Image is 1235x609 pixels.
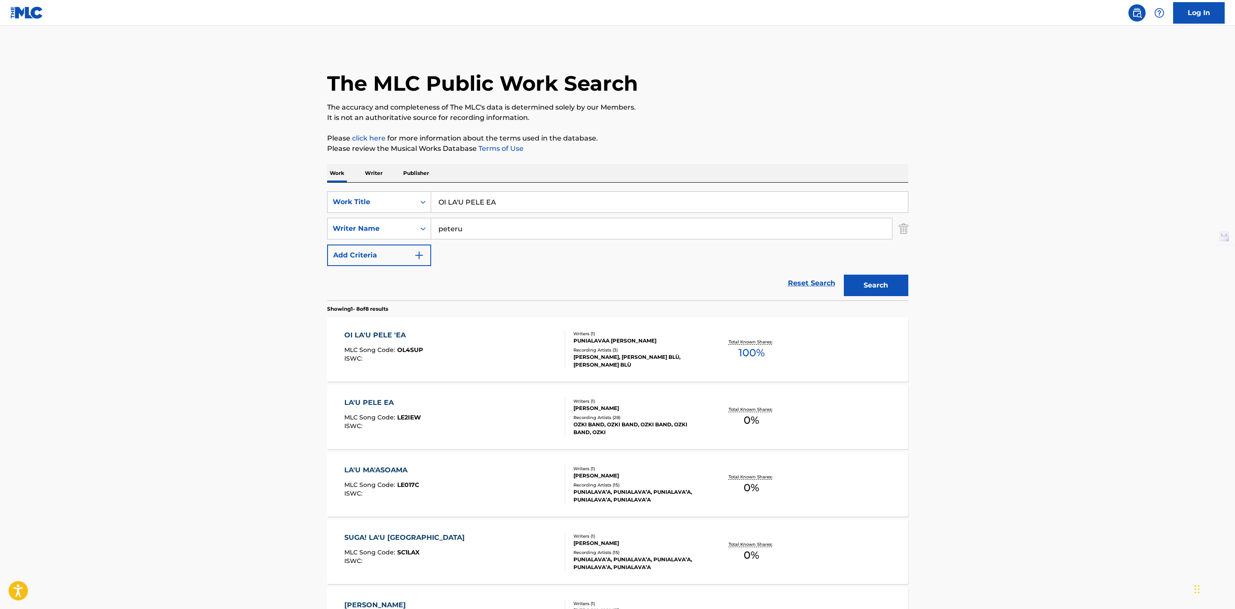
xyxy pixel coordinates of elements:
div: [PERSON_NAME] [573,539,703,547]
p: It is not an authoritative source for recording information. [327,113,908,123]
form: Search Form [327,191,908,300]
div: [PERSON_NAME], [PERSON_NAME] BLÙ, [PERSON_NAME] BLÙ [573,353,703,369]
div: LA'U MA'ASOAMA [344,465,419,475]
span: 0 % [744,413,759,428]
p: Please for more information about the terms used in the database. [327,133,908,144]
span: ISWC : [344,355,365,362]
span: 0 % [744,548,759,563]
a: OI LA'U PELE 'EAMLC Song Code:OL4SUPISWC:Writers (1)PUNIALAVAA [PERSON_NAME]Recording Artists (3)... [327,317,908,382]
p: The accuracy and completeness of The MLC's data is determined solely by our Members. [327,102,908,113]
a: LA'U PELE EAMLC Song Code:LE2IEWISWC:Writers (1)[PERSON_NAME]Recording Artists (28)OZKI BAND, OZK... [327,385,908,449]
div: Work Title [333,197,410,207]
h1: The MLC Public Work Search [327,70,638,96]
div: Recording Artists ( 3 ) [573,347,703,353]
div: LA'U PELE EA [344,398,421,408]
span: LE017C [397,481,419,489]
span: MLC Song Code : [344,481,397,489]
div: [PERSON_NAME] [573,472,703,480]
div: PUNIALAVA’A, PUNIALAVA’A, PUNIALAVA’A, PUNIALAVA’A, PUNIALAVA’A [573,556,703,571]
div: Help [1151,4,1168,21]
span: OL4SUP [397,346,423,354]
div: [PERSON_NAME] [573,404,703,412]
div: Drag [1195,576,1200,602]
p: Total Known Shares: [729,541,775,548]
div: Writer Name [333,223,410,234]
p: Showing 1 - 8 of 8 results [327,305,388,313]
a: LA'U MA'ASOAMAMLC Song Code:LE017CISWC:Writers (1)[PERSON_NAME]Recording Artists (15)PUNIALAVA’A,... [327,452,908,517]
div: SUGA! LA'U [GEOGRAPHIC_DATA] [344,532,469,543]
p: Total Known Shares: [729,474,775,480]
div: Recording Artists ( 28 ) [573,414,703,421]
div: Writers ( 1 ) [573,331,703,337]
a: Public Search [1128,4,1146,21]
a: click here [352,134,386,142]
iframe: Chat Widget [1192,568,1235,609]
img: Delete Criterion [899,218,908,239]
a: Reset Search [784,274,840,293]
img: search [1132,8,1142,18]
a: Terms of Use [477,144,524,153]
span: 100 % [739,345,765,361]
span: MLC Song Code : [344,413,397,421]
p: Work [327,164,347,182]
span: LE2IEW [397,413,421,421]
div: Writers ( 1 ) [573,533,703,539]
div: Writers ( 1 ) [573,600,703,607]
span: ISWC : [344,422,365,430]
a: Log In [1173,2,1225,24]
p: Publisher [401,164,432,182]
div: Writers ( 1 ) [573,465,703,472]
div: PUNIALAVA’A, PUNIALAVA’A, PUNIALAVA’A, PUNIALAVA’A, PUNIALAVA’A [573,488,703,504]
span: ISWC : [344,557,365,565]
p: Total Known Shares: [729,406,775,413]
span: MLC Song Code : [344,548,397,556]
div: Recording Artists ( 15 ) [573,482,703,488]
p: Total Known Shares: [729,339,775,345]
p: Please review the Musical Works Database [327,144,908,154]
img: help [1154,8,1165,18]
div: PUNIALAVAA [PERSON_NAME] [573,337,703,345]
div: OZKI BAND, OZKI BAND, OZKI BAND, OZKI BAND, OZKI [573,421,703,436]
img: MLC Logo [10,6,43,19]
button: Add Criteria [327,245,431,266]
div: Writers ( 1 ) [573,398,703,404]
span: MLC Song Code : [344,346,397,354]
button: Search [844,275,908,296]
div: Recording Artists ( 15 ) [573,549,703,556]
span: 0 % [744,480,759,496]
p: Writer [362,164,385,182]
img: 9d2ae6d4665cec9f34b9.svg [414,250,424,260]
span: SC1LAX [397,548,420,556]
div: OI LA'U PELE 'EA [344,330,423,340]
span: ISWC : [344,490,365,497]
a: SUGA! LA'U [GEOGRAPHIC_DATA]MLC Song Code:SC1LAXISWC:Writers (1)[PERSON_NAME]Recording Artists (1... [327,520,908,584]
